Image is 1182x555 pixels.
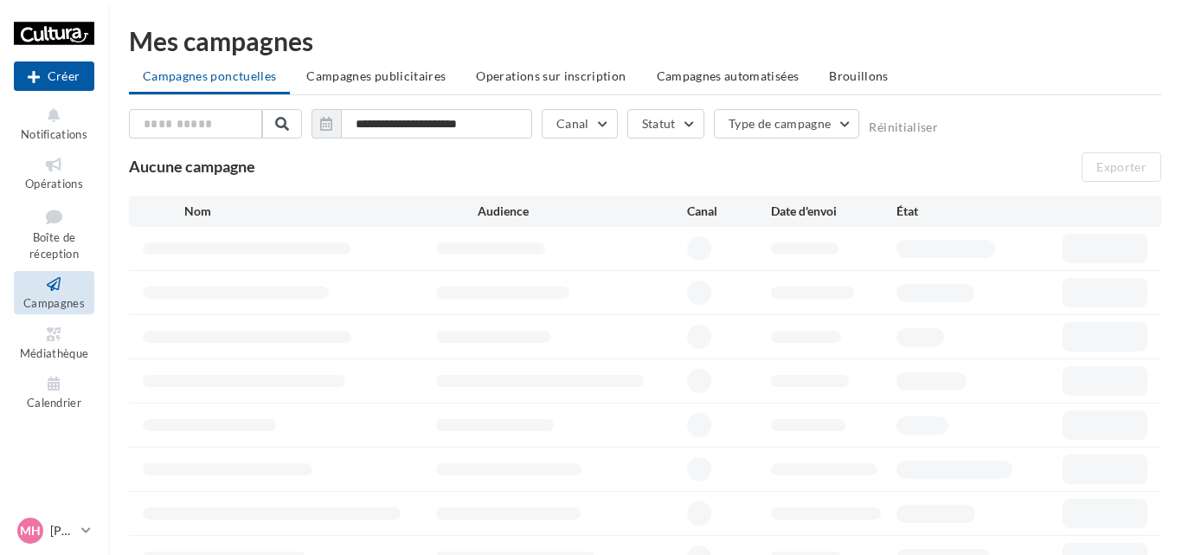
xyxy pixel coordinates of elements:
[14,514,94,547] a: MH [PERSON_NAME]
[50,522,74,539] p: [PERSON_NAME]
[896,203,1022,220] div: État
[869,120,938,134] button: Réinitialiser
[14,371,94,413] a: Calendrier
[476,68,626,83] span: Operations sur inscription
[1082,152,1161,182] button: Exporter
[21,127,87,141] span: Notifications
[25,177,83,190] span: Opérations
[20,522,41,539] span: MH
[14,61,94,91] button: Créer
[14,61,94,91] div: Nouvelle campagne
[306,68,446,83] span: Campagnes publicitaires
[27,396,81,410] span: Calendrier
[23,296,85,310] span: Campagnes
[14,152,94,194] a: Opérations
[627,109,704,139] button: Statut
[184,203,478,220] div: Nom
[129,28,1161,54] div: Mes campagnes
[657,68,800,83] span: Campagnes automatisées
[714,109,860,139] button: Type de campagne
[14,202,94,265] a: Boîte de réception
[20,346,89,360] span: Médiathèque
[771,203,896,220] div: Date d'envoi
[829,68,889,83] span: Brouillons
[14,271,94,313] a: Campagnes
[687,203,771,220] div: Canal
[542,109,618,139] button: Canal
[478,203,687,220] div: Audience
[14,102,94,145] button: Notifications
[14,321,94,364] a: Médiathèque
[29,230,79,261] span: Boîte de réception
[129,157,255,176] span: Aucune campagne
